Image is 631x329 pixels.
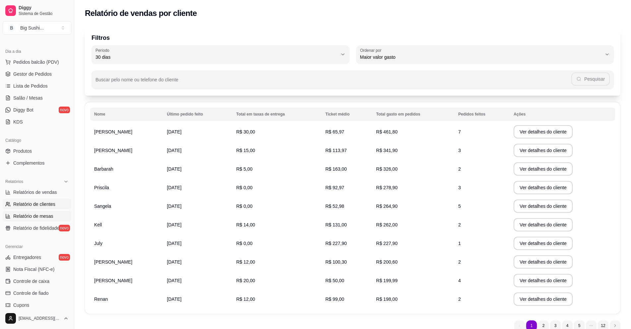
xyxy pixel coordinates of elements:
[167,259,181,265] span: [DATE]
[94,259,132,265] span: [PERSON_NAME]
[3,93,71,103] a: Salão / Mesas
[514,292,573,306] button: Ver detalhes do cliente
[3,158,71,168] a: Complementos
[13,148,32,154] span: Produtos
[85,8,197,19] h2: Relatório de vendas por cliente
[514,274,573,287] button: Ver detalhes do cliente
[94,296,108,302] span: Renan
[3,241,71,252] div: Gerenciar
[94,185,109,190] span: Priscila
[167,166,181,172] span: [DATE]
[94,204,111,209] span: Sangela
[376,296,398,302] span: R$ 198,00
[3,223,71,233] a: Relatório de fidelidadenovo
[13,290,49,296] span: Controle de fiado
[13,119,23,125] span: KDS
[92,33,614,42] p: Filtros
[236,185,252,190] span: R$ 0,00
[19,5,69,11] span: Diggy
[13,302,29,308] span: Cupons
[13,59,59,65] span: Pedidos balcão (PDV)
[3,146,71,156] a: Produtos
[376,148,398,153] span: R$ 341,90
[94,222,102,227] span: Kell
[13,254,41,261] span: Entregadores
[167,278,181,283] span: [DATE]
[94,278,132,283] span: [PERSON_NAME]
[3,3,71,19] a: DiggySistema de Gestão
[3,187,71,198] a: Relatórios de vendas
[514,181,573,194] button: Ver detalhes do cliente
[3,211,71,221] a: Relatório de mesas
[8,25,15,31] span: B
[3,252,71,263] a: Entregadoresnovo
[360,47,384,53] label: Ordenar por
[13,95,43,101] span: Salão / Mesas
[3,288,71,298] a: Controle de fiado
[458,296,461,302] span: 2
[13,225,59,231] span: Relatório de fidelidade
[236,241,252,246] span: R$ 0,00
[94,166,113,172] span: Barbarah
[514,237,573,250] button: Ver detalhes do cliente
[167,204,181,209] span: [DATE]
[167,148,181,153] span: [DATE]
[13,71,52,77] span: Gestor de Pedidos
[95,79,571,86] input: Buscar pelo nome ou telefone do cliente
[13,213,53,219] span: Relatório de mesas
[3,81,71,91] a: Lista de Pedidos
[5,179,23,184] span: Relatórios
[325,129,344,134] span: R$ 65,97
[458,185,461,190] span: 3
[458,129,461,134] span: 7
[458,166,461,172] span: 2
[13,107,33,113] span: Diggy Bot
[514,125,573,138] button: Ver detalhes do cliente
[94,241,102,246] span: July
[13,189,57,196] span: Relatórios de vendas
[92,45,349,64] button: Período30 dias
[3,310,71,326] button: [EMAIL_ADDRESS][DOMAIN_NAME]
[167,241,181,246] span: [DATE]
[13,83,48,89] span: Lista de Pedidos
[3,199,71,209] a: Relatório de clientes
[458,259,461,265] span: 2
[236,166,252,172] span: R$ 5,00
[376,129,398,134] span: R$ 461,80
[376,222,398,227] span: R$ 262,00
[325,241,347,246] span: R$ 227,90
[236,296,255,302] span: R$ 12,00
[321,108,372,121] th: Ticket médio
[458,241,461,246] span: 1
[356,45,614,64] button: Ordenar porMaior valor gasto
[325,148,347,153] span: R$ 113,97
[167,185,181,190] span: [DATE]
[236,259,255,265] span: R$ 12,00
[372,108,454,121] th: Total gasto em pedidos
[163,108,232,121] th: Último pedido feito
[95,54,338,60] span: 30 dias
[325,278,344,283] span: R$ 50,00
[3,21,71,35] button: Select a team
[13,278,49,285] span: Controle de caixa
[167,222,181,227] span: [DATE]
[236,148,255,153] span: R$ 15,00
[325,222,347,227] span: R$ 131,00
[3,46,71,57] div: Dia a dia
[376,204,398,209] span: R$ 264,90
[3,135,71,146] div: Catálogo
[95,47,111,53] label: Período
[376,166,398,172] span: R$ 326,00
[167,296,181,302] span: [DATE]
[325,259,347,265] span: R$ 100,30
[514,255,573,269] button: Ver detalhes do cliente
[90,108,163,121] th: Nome
[94,129,132,134] span: [PERSON_NAME]
[13,201,55,207] span: Relatório de clientes
[510,108,615,121] th: Ações
[514,162,573,176] button: Ver detalhes do cliente
[325,185,344,190] span: R$ 92,97
[94,148,132,153] span: [PERSON_NAME]
[376,259,398,265] span: R$ 200,60
[458,278,461,283] span: 4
